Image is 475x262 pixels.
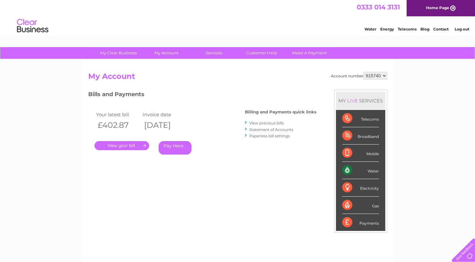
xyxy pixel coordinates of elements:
div: Broadband [342,127,379,145]
h3: Bills and Payments [88,90,316,101]
a: Customer Help [236,47,288,59]
div: Telecoms [342,110,379,127]
td: Invoice date [141,110,188,119]
a: Pay Here [159,141,192,155]
a: . [94,141,149,150]
a: Blog [420,27,429,31]
a: Statement of Accounts [249,127,293,132]
img: logo.png [17,16,49,35]
div: MY SERVICES [336,92,385,110]
a: Services [188,47,240,59]
div: Account number [331,72,387,79]
a: Energy [380,27,394,31]
div: Water [342,162,379,179]
a: My Clear Business [93,47,144,59]
th: £402.87 [94,119,141,132]
div: Mobile [342,145,379,162]
a: My Account [140,47,192,59]
a: Log out [454,27,469,31]
a: 0333 014 3131 [357,3,400,11]
a: Paperless bill settings [249,134,290,138]
th: [DATE] [141,119,188,132]
td: Your latest bill [94,110,141,119]
div: Gas [342,197,379,214]
div: Clear Business is a trading name of Verastar Limited (registered in [GEOGRAPHIC_DATA] No. 3667643... [89,3,386,30]
a: Telecoms [398,27,417,31]
h2: My Account [88,72,387,84]
a: Contact [433,27,449,31]
div: LIVE [346,98,359,104]
a: Make A Payment [283,47,335,59]
div: Electricity [342,179,379,196]
div: Payments [342,214,379,231]
h4: Billing and Payments quick links [245,110,316,114]
a: View previous bills [249,121,284,125]
a: Water [364,27,376,31]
